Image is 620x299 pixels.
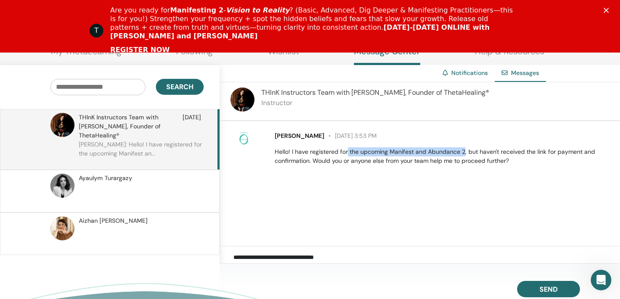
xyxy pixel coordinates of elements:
[79,140,204,166] p: [PERSON_NAME]: Hello! I have registered for the upcoming Manifest an...
[268,46,299,63] a: Wishlist
[230,87,254,112] img: default.jpg
[170,6,223,14] b: Manifesting 2
[50,174,74,198] img: default.jpg
[261,98,489,108] p: Instructor
[261,88,489,97] span: THInK Instructors Team with [PERSON_NAME], Founder of ThetaHealing®
[156,79,204,95] button: Search
[110,6,517,40] div: Are you ready for - ? (Basic, Advanced, Dig Deeper & Manifesting Practitioners—this is for you!) ...
[79,113,183,140] span: THInK Instructors Team with [PERSON_NAME], Founder of ThetaHealing®
[176,46,213,63] a: Following
[275,147,610,165] p: Hello! I have registered for the upcoming Manifest and Abundance 2, but haven't received the link...
[50,113,74,137] img: default.jpg
[226,6,290,14] i: Vision to Reality
[166,82,193,91] span: Search
[591,270,611,290] iframe: Intercom live chat
[237,131,251,145] img: no-photo.png
[50,216,74,240] img: default.jpg
[475,46,544,63] a: Help & Resources
[110,46,170,55] a: REGISTER NOW
[79,174,132,183] span: Ayaulym Turargazy
[51,46,121,63] a: My ThetaLearning
[451,69,488,77] a: Notifications
[79,216,148,225] span: Aizhan [PERSON_NAME]
[539,285,558,294] span: Send
[604,8,612,13] div: Закрыть
[110,23,490,40] b: [DATE]-[DATE] ONLINE with [PERSON_NAME] and [PERSON_NAME]
[511,69,539,77] span: Messages
[324,132,377,140] span: [DATE] 3:53 PM
[517,281,580,297] button: Send
[90,24,103,37] div: Profile image for ThetaHealing
[275,132,324,140] span: [PERSON_NAME]
[183,113,201,140] span: [DATE]
[354,46,420,65] a: Message Center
